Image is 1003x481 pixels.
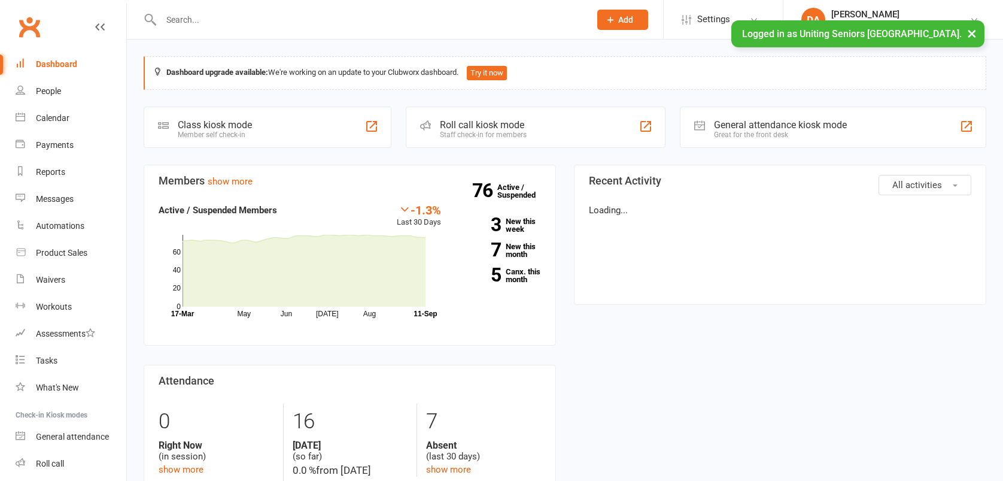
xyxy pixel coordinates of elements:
span: Logged in as Uniting Seniors [GEOGRAPHIC_DATA]. [742,28,962,40]
div: Great for the front desk [714,131,847,139]
a: 7New this month [459,243,541,258]
p: Loading... [589,203,971,217]
div: Roll call [36,459,64,468]
strong: 3 [459,216,501,234]
div: from [DATE] [293,462,408,479]
div: Uniting Seniors [GEOGRAPHIC_DATA] [831,20,969,31]
a: Roll call [16,450,126,477]
a: Assessments [16,320,126,347]
strong: 5 [459,266,501,284]
a: Product Sales [16,240,126,267]
div: People [36,86,61,96]
a: What's New [16,374,126,401]
a: Calendar [16,105,126,132]
strong: Right Now [159,440,274,451]
span: Add [618,15,633,25]
div: Assessments [36,329,95,338]
h3: Members [159,175,541,187]
div: Tasks [36,356,57,365]
a: Automations [16,213,126,240]
button: × [961,20,983,46]
strong: [DATE] [293,440,408,451]
a: show more [208,176,253,187]
div: Staff check-in for members [440,131,527,139]
div: Dashboard [36,59,77,69]
div: Automations [36,221,84,231]
strong: 7 [459,241,501,259]
a: General attendance kiosk mode [16,423,126,450]
div: DA [801,8,825,32]
button: All activities [879,175,971,195]
div: Payments [36,140,74,150]
input: Search... [157,11,582,28]
div: (last 30 days) [426,440,541,462]
a: Workouts [16,294,126,320]
a: Messages [16,186,126,213]
a: Reports [16,159,126,186]
strong: Active / Suspended Members [159,205,277,216]
a: Tasks [16,347,126,374]
strong: Absent [426,440,541,451]
div: Class kiosk mode [178,119,252,131]
div: [PERSON_NAME] [831,9,969,20]
div: We're working on an update to your Clubworx dashboard. [144,56,986,90]
h3: Recent Activity [589,175,971,187]
div: 16 [293,404,408,440]
div: Product Sales [36,248,87,258]
div: (in session) [159,440,274,462]
button: Try it now [467,66,507,80]
div: 7 [426,404,541,440]
a: 5Canx. this month [459,268,541,283]
div: Waivers [36,275,65,285]
div: Workouts [36,302,72,311]
span: All activities [892,180,942,190]
span: Settings [697,6,730,33]
a: show more [426,464,471,475]
div: Member self check-in [178,131,252,139]
div: Reports [36,167,65,177]
a: show more [159,464,203,475]
a: Dashboard [16,51,126,78]
div: -1.3% [397,203,441,216]
h3: Attendance [159,375,541,387]
div: What's New [36,383,79,392]
a: Waivers [16,267,126,294]
strong: Dashboard upgrade available: [166,68,268,77]
button: Add [597,10,648,30]
div: General attendance [36,432,109,441]
a: 76Active / Suspended [497,174,550,208]
strong: 76 [472,181,497,199]
div: Calendar [36,113,69,123]
a: Clubworx [14,12,44,42]
div: General attendance kiosk mode [714,119,847,131]
span: 0.0 % [293,464,316,476]
div: 0 [159,404,274,440]
div: Last 30 Days [397,203,441,229]
a: 3New this week [459,217,541,233]
a: Payments [16,132,126,159]
div: Roll call kiosk mode [440,119,527,131]
div: (so far) [293,440,408,462]
a: People [16,78,126,105]
div: Messages [36,194,74,204]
